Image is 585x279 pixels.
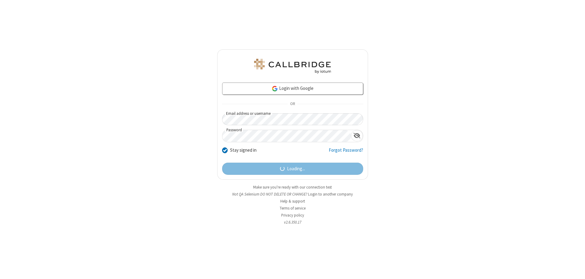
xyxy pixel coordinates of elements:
a: Terms of service [280,206,306,211]
button: Loading... [222,163,363,175]
span: OR [288,100,297,108]
img: google-icon.png [271,85,278,92]
img: QA Selenium DO NOT DELETE OR CHANGE [253,59,332,73]
a: Forgot Password? [329,147,363,158]
input: Password [222,130,351,142]
div: Show password [351,130,363,141]
a: Make sure you're ready with our connection test [253,185,332,190]
a: Privacy policy [281,213,304,218]
input: Email address or username [222,113,363,125]
button: Login to another company [308,191,353,197]
li: v2.6.350.17 [217,219,368,225]
span: Loading... [287,165,305,172]
a: Help & support [280,199,305,204]
label: Stay signed in [230,147,257,154]
li: Not QA Selenium DO NOT DELETE OR CHANGE? [217,191,368,197]
a: Login with Google [222,83,363,95]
